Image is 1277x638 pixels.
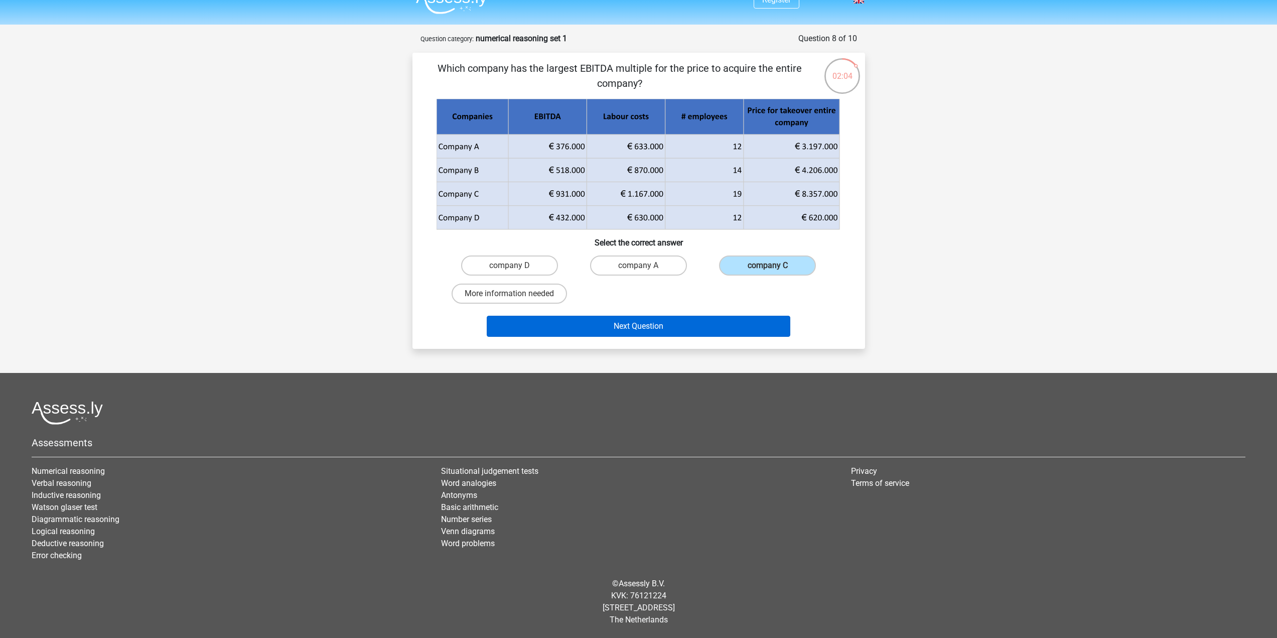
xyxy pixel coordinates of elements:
[32,527,95,536] a: Logical reasoning
[32,401,103,425] img: Assessly logo
[32,551,82,560] a: Error checking
[32,515,119,524] a: Diagrammatic reasoning
[32,539,104,548] a: Deductive reasoning
[32,437,1245,449] h5: Assessments
[32,490,101,500] a: Inductive reasoning
[798,33,857,45] div: Question 8 of 10
[441,527,495,536] a: Venn diagrams
[719,256,816,276] label: company C
[476,34,567,43] strong: numerical reasoning set 1
[823,57,861,82] div: 02:04
[32,478,91,488] a: Verbal reasoning
[420,35,474,43] small: Question category:
[429,61,811,91] p: Which company has the largest EBITDA multiple for the price to acquire the entire company?
[441,478,496,488] a: Word analogies
[851,478,909,488] a: Terms of service
[590,256,687,276] label: company A
[441,490,477,500] a: Antonyms
[452,284,567,304] label: More information needed
[441,515,492,524] a: Number series
[461,256,558,276] label: company D
[441,539,495,548] a: Word problems
[441,466,538,476] a: Situational judgement tests
[32,502,97,512] a: Watson glaser test
[487,316,790,337] button: Next Question
[32,466,105,476] a: Numerical reasoning
[429,230,849,247] h6: Select the correct answer
[851,466,877,476] a: Privacy
[619,579,665,588] a: Assessly B.V.
[441,502,498,512] a: Basic arithmetic
[24,570,1253,634] div: © KVK: 76121224 [STREET_ADDRESS] The Netherlands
